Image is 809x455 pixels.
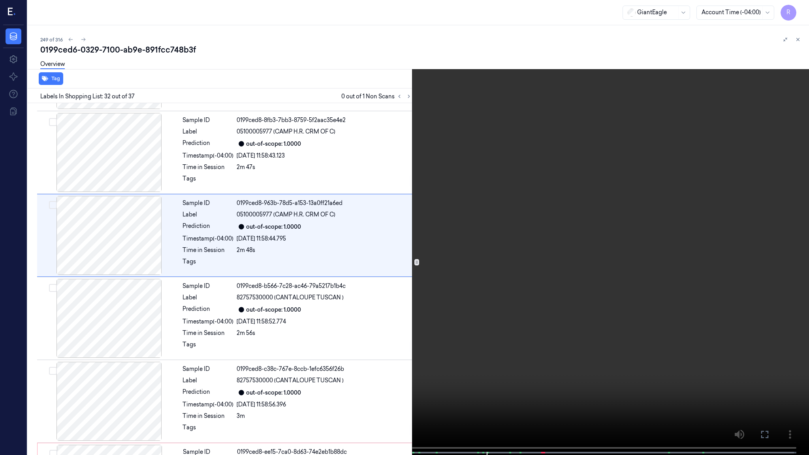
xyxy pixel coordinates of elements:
div: out-of-scope: 1.0000 [246,389,301,397]
div: Tags [182,423,233,436]
div: Sample ID [182,282,233,290]
span: 82757530000 (CANTALOUPE TUSCAN ) [237,376,344,385]
div: 0199ced6-0329-7100-ab9e-891fcc748b3f [40,44,803,55]
button: Select row [49,367,57,375]
div: Time in Session [182,412,233,420]
button: Tag [39,72,63,85]
div: Prediction [182,139,233,149]
div: [DATE] 11:58:44.795 [237,235,412,243]
div: Tags [182,175,233,187]
div: [DATE] 11:58:43.123 [237,152,412,160]
div: Sample ID [182,365,233,373]
div: Label [182,128,233,136]
div: 0199ced8-b566-7c28-ac46-79a5217b1b4c [237,282,412,290]
div: 2m 48s [237,246,412,254]
div: 3m [237,412,412,420]
div: Timestamp (-04:00) [182,400,233,409]
div: 0199ced8-c38c-767e-8ccb-1efc6356f26b [237,365,412,373]
span: 05100005977 (CAMP H.R. CRM OF C) [237,211,335,219]
div: Prediction [182,388,233,397]
div: Timestamp (-04:00) [182,318,233,326]
div: [DATE] 11:58:52.774 [237,318,412,326]
div: out-of-scope: 1.0000 [246,140,301,148]
div: Time in Session [182,246,233,254]
div: Sample ID [182,116,233,124]
span: 0 out of 1 Non Scans [341,92,414,101]
div: Label [182,376,233,385]
a: Overview [40,60,65,69]
button: R [781,5,796,21]
div: Timestamp (-04:00) [182,152,233,160]
div: Timestamp (-04:00) [182,235,233,243]
div: Tags [182,340,233,353]
div: [DATE] 11:58:56.396 [237,400,412,409]
div: Time in Session [182,329,233,337]
div: 2m 56s [237,329,412,337]
span: 05100005977 (CAMP H.R. CRM OF C) [237,128,335,136]
div: 0199ced8-963b-78d5-a153-13a0ff21a6ed [237,199,412,207]
div: Prediction [182,305,233,314]
button: Select row [49,201,57,209]
div: Prediction [182,222,233,231]
div: Label [182,293,233,302]
div: 2m 47s [237,163,412,171]
div: 0199ced8-8fb3-7bb3-8759-5f2aac35e4e2 [237,116,412,124]
span: Labels In Shopping List: 32 out of 37 [40,92,135,101]
div: out-of-scope: 1.0000 [246,306,301,314]
div: out-of-scope: 1.0000 [246,223,301,231]
div: Time in Session [182,163,233,171]
span: 82757530000 (CANTALOUPE TUSCAN ) [237,293,344,302]
div: Sample ID [182,199,233,207]
div: Tags [182,258,233,270]
div: Label [182,211,233,219]
button: Select row [49,118,57,126]
button: Select row [49,284,57,292]
span: 249 of 316 [40,36,63,43]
